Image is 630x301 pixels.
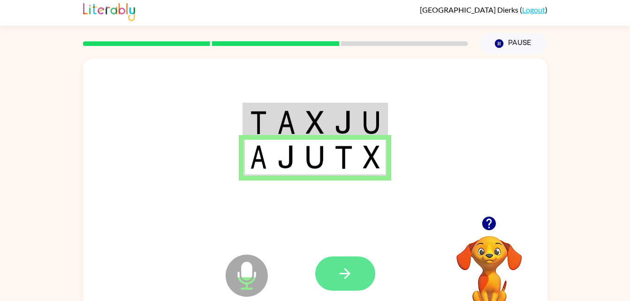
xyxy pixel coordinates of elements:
[522,5,545,14] a: Logout
[83,0,135,21] img: Literably
[277,145,295,169] img: j
[334,145,352,169] img: t
[363,111,380,134] img: u
[363,145,380,169] img: x
[277,111,295,134] img: a
[250,145,267,169] img: a
[334,111,352,134] img: j
[250,111,267,134] img: t
[306,111,324,134] img: x
[420,5,547,14] div: ( )
[420,5,520,14] span: [GEOGRAPHIC_DATA] Dierks
[306,145,324,169] img: u
[479,33,547,54] button: Pause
